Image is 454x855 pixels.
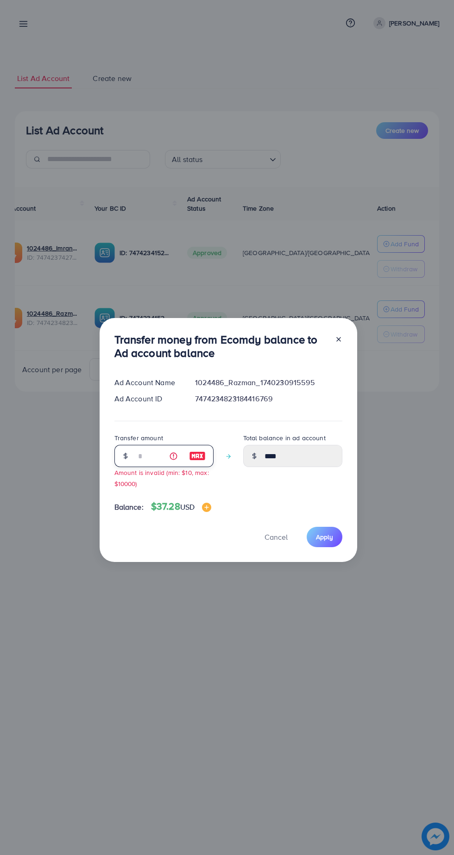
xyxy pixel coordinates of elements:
label: Total balance in ad account [243,433,326,443]
h3: Transfer money from Ecomdy balance to Ad account balance [114,333,328,360]
h4: $37.28 [151,501,211,512]
span: USD [180,502,195,512]
button: Apply [307,527,342,547]
img: image [202,503,211,512]
label: Transfer amount [114,433,163,443]
small: Amount is invalid (min: $10, max: $10000) [114,468,209,487]
div: Ad Account ID [107,393,188,404]
span: Apply [316,532,333,542]
div: 1024486_Razman_1740230915595 [188,377,349,388]
span: Cancel [265,532,288,542]
div: 7474234823184416769 [188,393,349,404]
span: Balance: [114,502,144,512]
div: Ad Account Name [107,377,188,388]
button: Cancel [253,527,299,547]
img: image [189,450,206,462]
